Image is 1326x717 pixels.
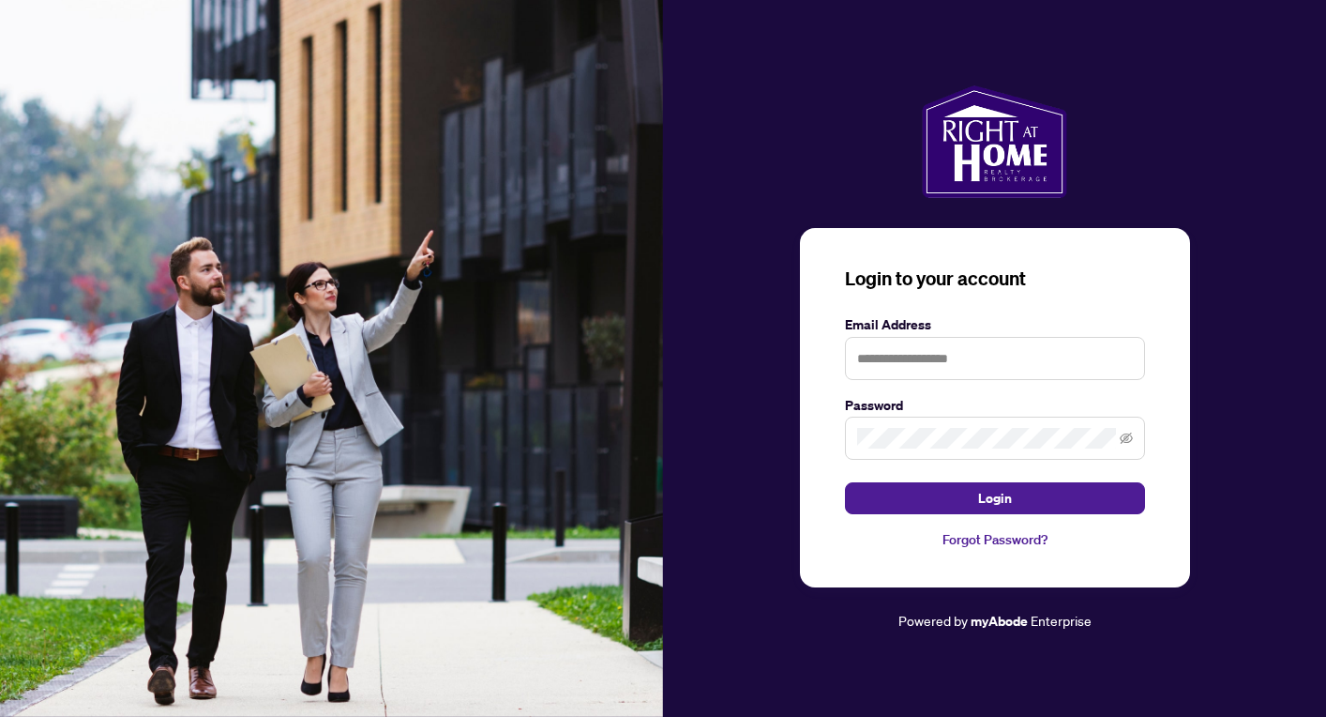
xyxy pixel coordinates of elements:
span: Enterprise [1031,612,1092,629]
span: Powered by [898,612,968,629]
label: Password [845,395,1145,416]
img: ma-logo [922,85,1067,198]
label: Email Address [845,314,1145,335]
a: myAbode [971,611,1028,632]
button: Login [845,482,1145,514]
h3: Login to your account [845,266,1145,292]
a: Forgot Password? [845,529,1145,550]
span: Login [978,483,1012,513]
span: eye-invisible [1120,432,1133,445]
